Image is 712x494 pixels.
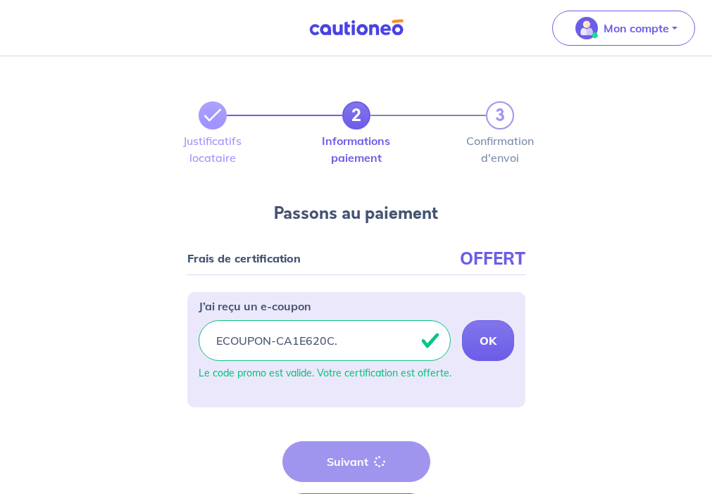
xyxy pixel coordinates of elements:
p: J’ai reçu un e-coupon [199,298,311,315]
label: Confirmation d'envoi [486,135,514,163]
button: illu_account_valid_menu.svgMon compte [552,11,695,46]
button: OK [462,320,514,361]
label: Justificatifs locataire [199,135,227,163]
h4: Passons au paiement [274,203,438,225]
img: illu_account_valid_menu.svg [575,17,598,39]
p: Mon compte [604,20,669,37]
a: 2 [342,101,370,129]
strong: OK [480,334,496,348]
p: Le code promo est valide. Votre certification est offerte. [199,367,514,379]
p: OFFERT [460,253,525,263]
label: Informations paiement [342,135,370,163]
p: Frais de certification [187,253,301,263]
img: Cautioneo [304,19,409,37]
